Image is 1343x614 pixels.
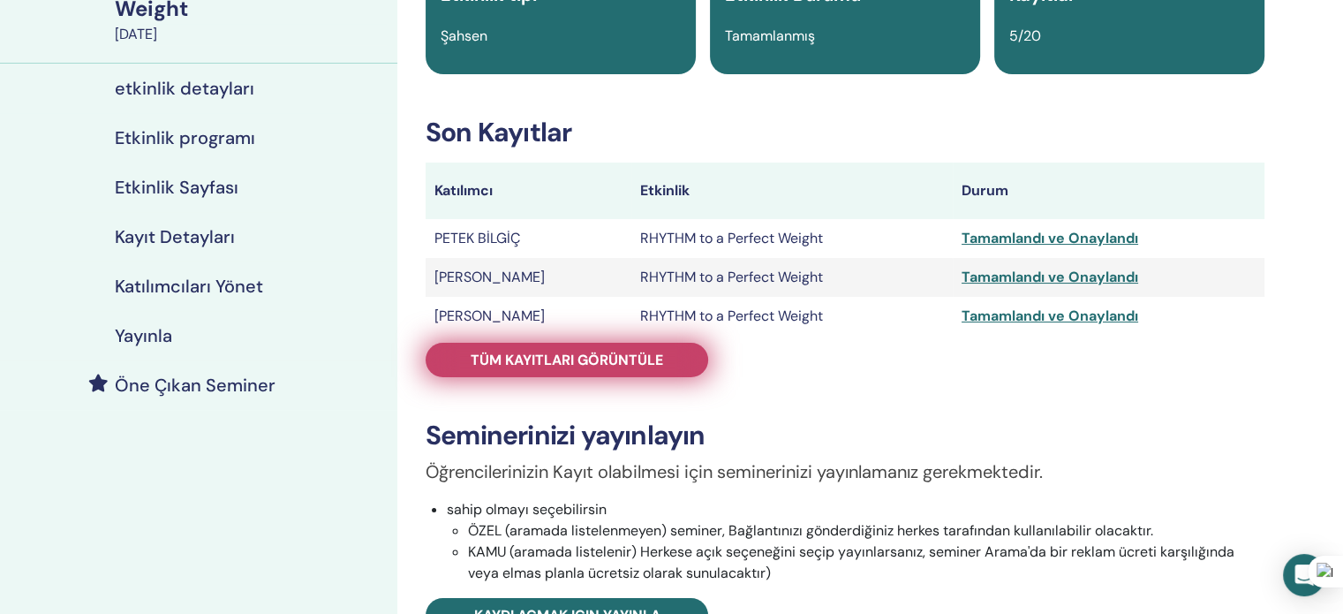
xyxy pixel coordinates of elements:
div: Tamamlandı ve Onaylandı [962,267,1256,288]
li: sahip olmayı seçebilirsin [447,499,1264,584]
div: Open Intercom Messenger [1283,554,1325,596]
h4: Yayınla [115,325,172,346]
th: Katılımcı [426,163,631,219]
h4: Etkinlik Sayfası [115,177,238,198]
h4: Katılımcıları Yönet [115,276,263,297]
td: PETEK BİLGİÇ [426,219,631,258]
h4: etkinlik detayları [115,78,254,99]
span: 5/20 [1009,27,1041,45]
span: Tamamlanmış [725,27,815,45]
h4: Kayıt Detayları [115,226,235,247]
td: RHYTHM to a Perfect Weight [631,297,953,336]
th: Durum [953,163,1264,219]
td: RHYTHM to a Perfect Weight [631,219,953,258]
th: Etkinlik [631,163,953,219]
td: [PERSON_NAME] [426,258,631,297]
li: KAMU (aramada listelenir) Herkese açık seçeneğini seçip yayınlarsanız, seminer Arama'da bir rekla... [468,542,1264,584]
p: Öğrencilerinizin Kayıt olabilmesi için seminerinizi yayınlamanız gerekmektedir. [426,459,1264,485]
h3: Seminerinizi yayınlayın [426,420,1264,451]
span: Tüm kayıtları görüntüle [471,351,663,369]
div: Tamamlandı ve Onaylandı [962,306,1256,327]
div: [DATE] [115,24,387,45]
h3: Son Kayıtlar [426,117,1264,148]
a: Tüm kayıtları görüntüle [426,343,708,377]
h4: Etkinlik programı [115,127,255,148]
div: Tamamlandı ve Onaylandı [962,228,1256,249]
h4: Öne Çıkan Seminer [115,375,275,396]
td: [PERSON_NAME] [426,297,631,336]
li: ÖZEL (aramada listelenmeyen) seminer, Bağlantınızı gönderdiğiniz herkes tarafından kullanılabilir... [468,520,1264,542]
td: RHYTHM to a Perfect Weight [631,258,953,297]
span: Şahsen [441,27,487,45]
